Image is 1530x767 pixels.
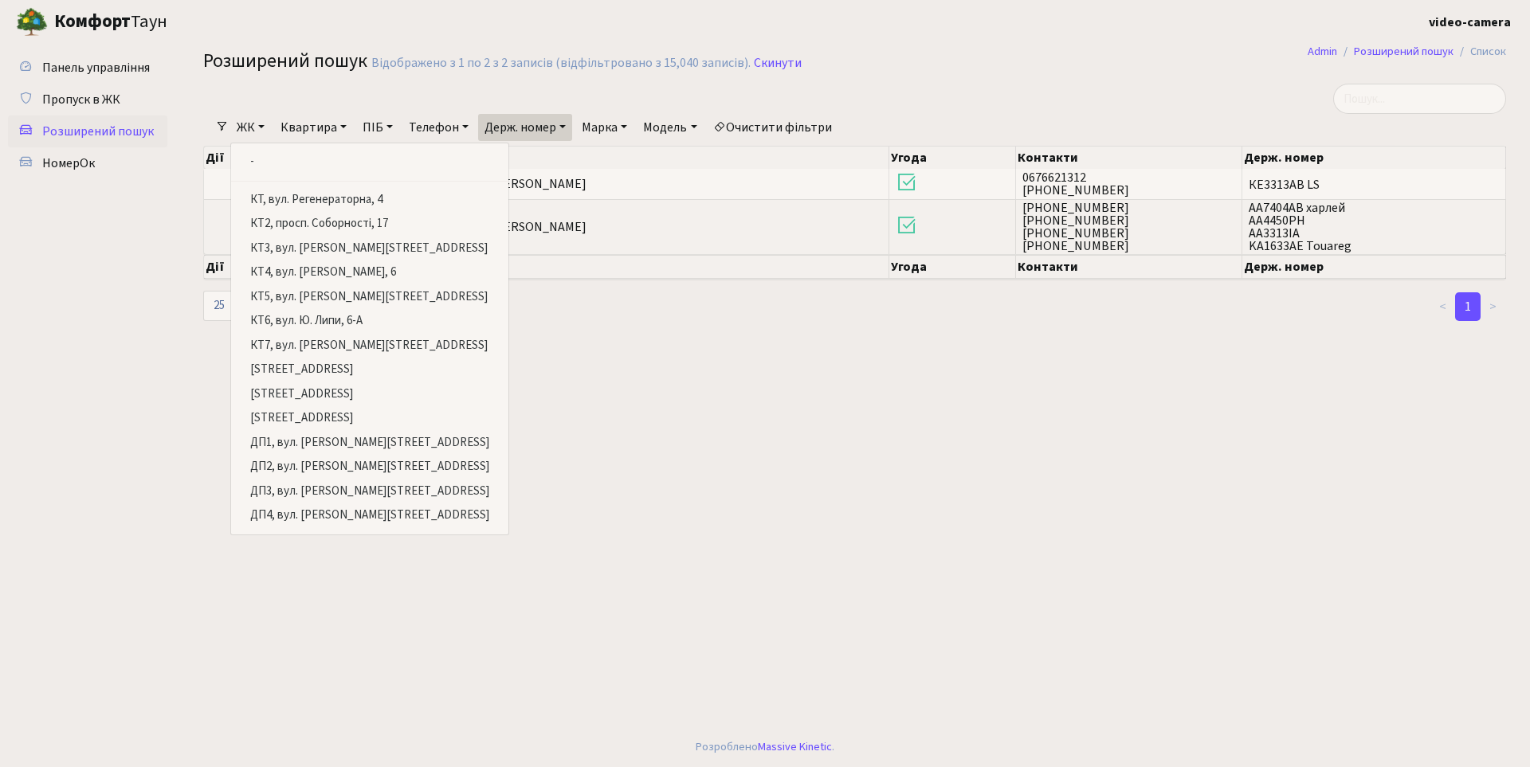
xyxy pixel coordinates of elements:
a: КТ6, вул. Ю. Липи, 6-А [231,309,508,334]
th: Контакти [1016,147,1242,169]
span: НомерОк [42,155,95,172]
a: Розширений пошук [8,115,167,147]
a: ЖК [230,114,271,141]
a: Пропуск в ЖК [8,84,167,115]
nav: breadcrumb [1284,35,1530,68]
a: Держ. номер [478,114,572,141]
a: ДП2, вул. [PERSON_NAME][STREET_ADDRESS] [231,455,508,479]
a: ДП3, вул. [PERSON_NAME][STREET_ADDRESS] [231,479,508,504]
button: Переключити навігацію [199,9,239,35]
th: Держ. номер [1242,147,1506,169]
li: Список [1453,43,1506,61]
span: 0676621312 [PHONE_NUMBER] [1022,171,1235,197]
span: АА7404АВ харлей АА4450РН АА3313ІА KA1633AE Touareg [1249,202,1499,252]
th: Дії [204,255,307,279]
b: Комфорт [54,9,131,34]
a: Модель [637,114,703,141]
th: Контакти [1016,255,1242,279]
th: ПІБ [485,255,889,279]
a: КТ2, просп. Соборності, 17 [231,212,508,237]
span: [PERSON_NAME] [492,218,586,236]
a: Панель управління [8,52,167,84]
a: Скинути [754,56,802,71]
span: [PERSON_NAME] [492,176,586,194]
a: - [231,150,508,174]
a: [STREET_ADDRESS] [231,358,508,382]
a: [STREET_ADDRESS] [231,406,508,431]
input: Пошук... [1333,84,1506,114]
th: Держ. номер [1242,255,1506,279]
img: logo.png [16,6,48,38]
div: Розроблено . [696,738,834,756]
a: КТ, вул. Регенераторна, 4 [231,188,508,213]
span: Панель управління [42,59,150,76]
a: Admin [1308,43,1337,60]
select: записів на сторінці [203,291,249,321]
th: ПІБ [485,147,889,169]
span: КЕ3313АВ LS [1249,178,1499,191]
th: Угода [889,147,1015,169]
a: ДП4, вул. [PERSON_NAME][STREET_ADDRESS] [231,503,508,528]
a: ПІБ [356,114,399,141]
b: video-camera [1429,14,1511,31]
a: 1 [1455,292,1481,321]
a: КТ4, вул. [PERSON_NAME], 6 [231,260,508,285]
div: Відображено з 1 по 2 з 2 записів (відфільтровано з 15,040 записів). [371,56,751,71]
label: записів на сторінці [203,291,364,321]
span: Розширений пошук [42,123,154,140]
a: Очистити фільтри [707,114,838,141]
a: ДП1, вул. [PERSON_NAME][STREET_ADDRESS] [231,431,508,456]
a: Квартира [274,114,353,141]
a: Телефон [402,114,475,141]
span: [PHONE_NUMBER] [PHONE_NUMBER] [PHONE_NUMBER] [PHONE_NUMBER] [1022,202,1235,252]
a: КТ7, вул. [PERSON_NAME][STREET_ADDRESS] [231,334,508,358]
a: Розширений пошук [1354,43,1453,60]
a: НомерОк [8,147,167,179]
a: Massive Kinetic [758,738,832,755]
a: КТ5, вул. [PERSON_NAME][STREET_ADDRESS] [231,285,508,310]
th: Угода [889,255,1015,279]
span: Пропуск в ЖК [42,91,120,108]
span: Таун [54,9,167,36]
span: Розширений пошук [203,47,367,75]
a: КТ3, вул. [PERSON_NAME][STREET_ADDRESS] [231,237,508,261]
a: [STREET_ADDRESS] [231,382,508,407]
a: Марка [575,114,634,141]
a: video-camera [1429,13,1511,32]
th: Дії [204,147,307,169]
